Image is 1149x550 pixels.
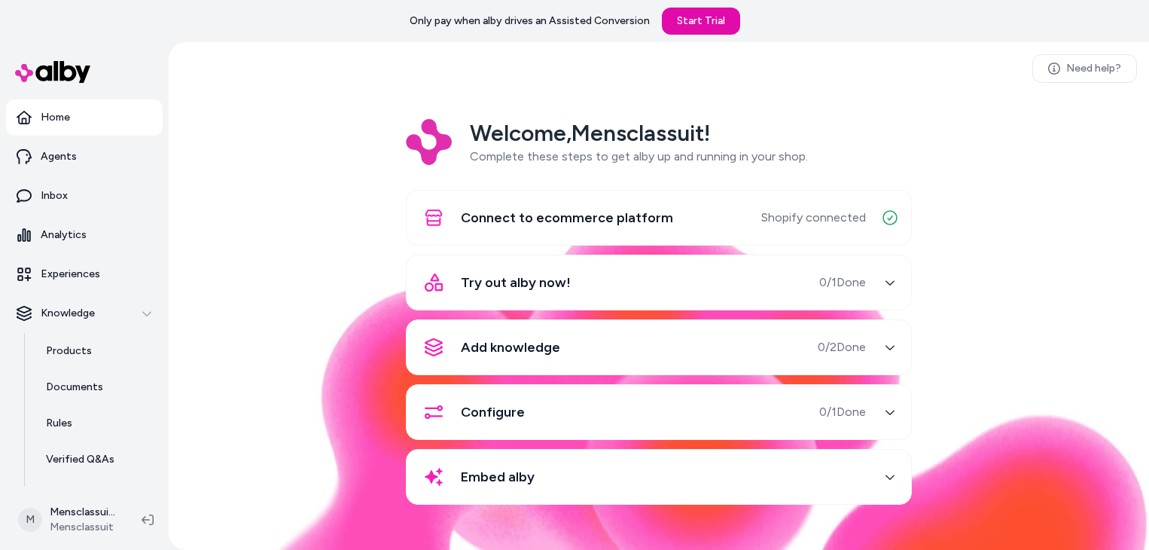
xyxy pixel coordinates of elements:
[41,267,100,282] p: Experiences
[461,466,535,487] span: Embed alby
[416,329,902,365] button: Add knowledge0/2Done
[461,272,571,293] span: Try out alby now!
[31,369,163,405] a: Documents
[15,61,90,83] img: alby Logo
[46,452,114,467] p: Verified Q&As
[461,337,560,358] span: Add knowledge
[819,273,866,292] span: 0 / 1 Done
[818,338,866,356] span: 0 / 2 Done
[406,119,452,165] img: Logo
[46,380,103,395] p: Documents
[416,394,902,430] button: Configure0/1Done
[41,306,95,321] p: Knowledge
[6,99,163,136] a: Home
[46,416,72,431] p: Rules
[461,402,525,423] span: Configure
[6,217,163,253] a: Analytics
[416,459,902,495] button: Embed alby
[6,178,163,214] a: Inbox
[410,14,650,29] p: Only pay when alby drives an Assisted Conversion
[31,442,163,478] a: Verified Q&As
[46,344,92,359] p: Products
[50,505,117,520] p: Mensclassuit Shopify
[6,295,163,332] button: Knowledge
[41,149,77,164] p: Agents
[41,110,70,125] p: Home
[416,200,902,236] button: Connect to ecommerce platformShopify connected
[41,188,68,203] p: Inbox
[18,508,42,532] span: M
[416,264,902,301] button: Try out alby now!0/1Done
[169,209,1149,550] img: alby Bubble
[50,520,117,535] span: Mensclassuit
[819,403,866,421] span: 0 / 1 Done
[662,8,740,35] a: Start Trial
[470,149,808,163] span: Complete these steps to get alby up and running in your shop.
[31,478,163,514] a: Reviews
[761,209,866,227] span: Shopify connected
[31,333,163,369] a: Products
[461,207,673,228] span: Connect to ecommerce platform
[470,119,808,148] h2: Welcome, Mensclassuit !
[31,405,163,442] a: Rules
[6,256,163,292] a: Experiences
[6,139,163,175] a: Agents
[41,228,87,243] p: Analytics
[9,496,130,544] button: MMensclassuit ShopifyMensclassuit
[1032,54,1137,83] a: Need help?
